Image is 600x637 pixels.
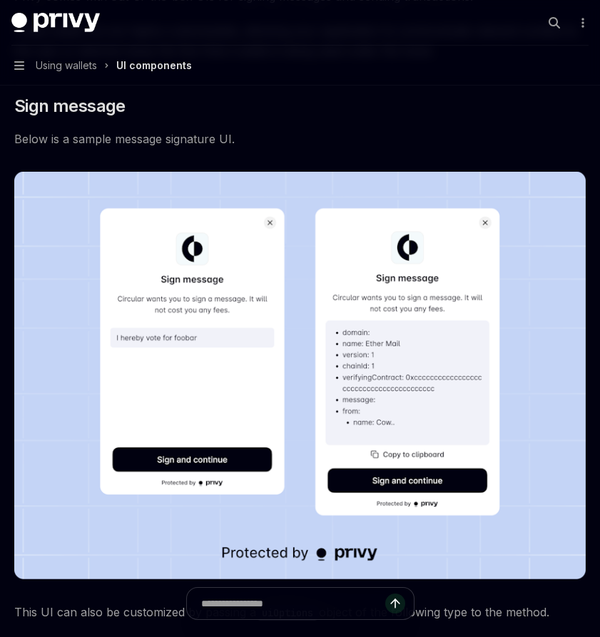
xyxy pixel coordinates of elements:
[574,13,589,33] button: More actions
[36,57,97,74] span: Using wallets
[116,57,192,74] div: UI components
[14,129,586,149] span: Below is a sample message signature UI.
[11,13,100,33] img: dark logo
[14,172,586,579] img: images/Sign.png
[14,95,126,118] span: Sign message
[385,594,405,613] button: Send message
